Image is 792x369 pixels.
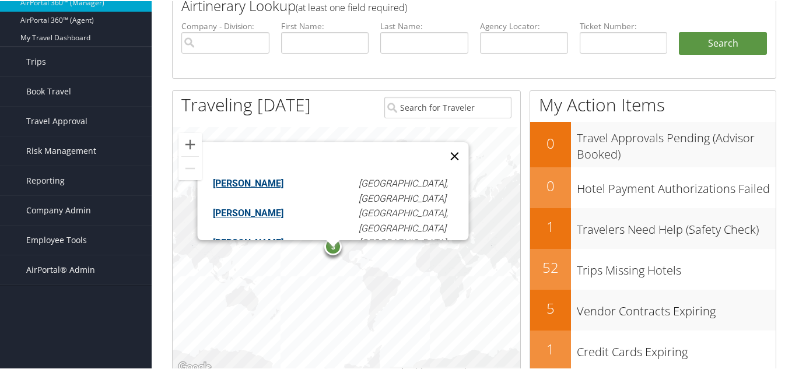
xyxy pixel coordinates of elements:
h1: Traveling [DATE] [181,92,311,116]
span: Trips [26,46,46,75]
h2: 5 [530,297,571,317]
h2: 0 [530,175,571,195]
input: Search for Traveler [384,96,511,117]
a: [PERSON_NAME] [213,206,284,217]
span: Book Travel [26,76,71,105]
button: Zoom out [178,156,202,179]
label: Company - Division: [181,19,269,31]
a: [PERSON_NAME] [213,177,284,188]
h3: Travelers Need Help (Safety Check) [577,215,776,237]
button: Zoom in [178,132,202,155]
a: [PERSON_NAME] [PERSON_NAME] [213,236,284,262]
label: First Name: [281,19,369,31]
button: Close [441,141,469,169]
a: 0Hotel Payment Authorizations Failed [530,166,776,207]
h2: 1 [530,338,571,358]
a: 5Vendor Contracts Expiring [530,289,776,329]
a: 0Travel Approvals Pending (Advisor Booked) [530,121,776,166]
span: Company Admin [26,195,91,224]
h3: Credit Cards Expiring [577,337,776,359]
em: [GEOGRAPHIC_DATA], [GEOGRAPHIC_DATA] [359,177,448,203]
h2: 1 [530,216,571,236]
h3: Vendor Contracts Expiring [577,296,776,318]
h2: 52 [530,256,571,276]
label: Ticket Number: [580,19,668,31]
label: Last Name: [380,19,468,31]
em: [GEOGRAPHIC_DATA], [GEOGRAPHIC_DATA] [359,236,448,262]
span: AirPortal® Admin [26,254,95,283]
span: Reporting [26,165,65,194]
a: 52Trips Missing Hotels [530,248,776,289]
h3: Trips Missing Hotels [577,255,776,277]
button: Search [679,31,767,54]
h1: My Action Items [530,92,776,116]
span: Travel Approval [26,106,87,135]
em: [GEOGRAPHIC_DATA], [GEOGRAPHIC_DATA] [359,206,448,233]
h3: Hotel Payment Authorizations Failed [577,174,776,196]
h3: Travel Approvals Pending (Advisor Booked) [577,123,776,161]
div: 3 [324,236,342,254]
a: 1Travelers Need Help (Safety Check) [530,207,776,248]
h2: 0 [530,132,571,152]
label: Agency Locator: [480,19,568,31]
span: Risk Management [26,135,96,164]
span: Employee Tools [26,224,87,254]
